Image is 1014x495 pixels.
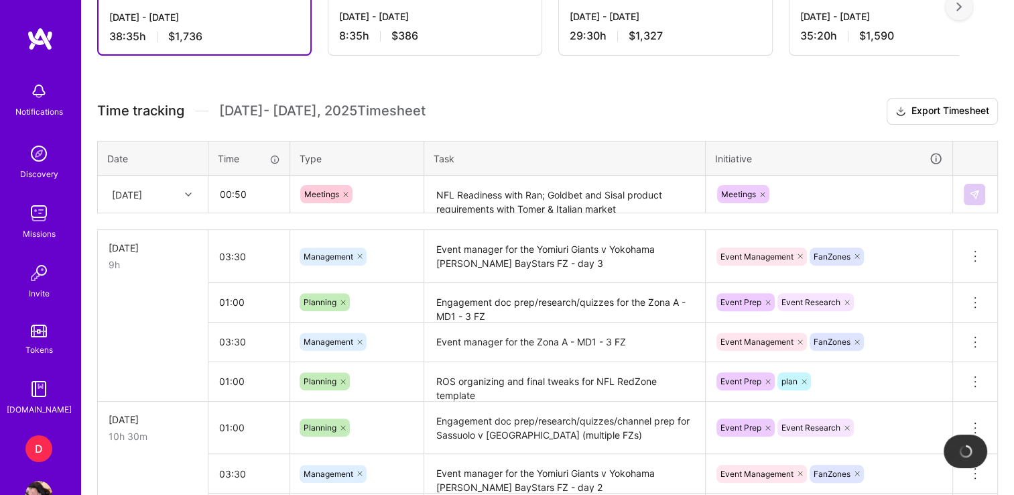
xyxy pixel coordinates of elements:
span: Event Research [781,297,840,307]
span: Management [304,252,353,262]
textarea: NFL Readiness with Ran; Goldbet and Sisal product requirements with Tomer & Italian market [426,177,704,213]
input: HH:MM [208,364,290,399]
span: FanZones [814,469,850,479]
span: Planning [304,297,336,307]
span: [DATE] - [DATE] , 2025 Timesheet [219,103,426,119]
button: Export Timesheet [887,98,998,125]
span: Event Research [781,423,840,433]
span: $386 [391,29,418,43]
img: teamwork [25,200,52,227]
img: guide book [25,376,52,402]
span: $1,736 [168,30,202,44]
span: Meetings [721,189,756,199]
div: [DATE] - [DATE] [109,10,300,24]
div: null [964,184,987,205]
th: Date [98,141,208,176]
i: icon Chevron [185,191,192,198]
img: bell [25,78,52,105]
div: 9h [109,258,197,272]
div: [DATE] [109,412,197,427]
div: 8:35 h [339,29,531,43]
div: Time [218,152,280,166]
img: logo [27,27,54,51]
div: 10h 30m [109,429,197,443]
div: [DATE] - [DATE] [570,9,761,23]
div: Invite [29,286,50,300]
div: Initiative [715,151,943,166]
textarea: Event manager for the Yomiuri Giants v Yokohama [PERSON_NAME] BayStars FZ - day 3 [426,231,704,282]
div: 35:20 h [800,29,992,43]
div: D [25,435,52,462]
div: Tokens [25,343,53,357]
img: right [956,2,962,11]
img: discovery [25,140,52,167]
span: Management [304,337,353,347]
div: Missions [23,227,56,241]
span: Event Prep [720,423,761,433]
span: Event Management [720,252,794,262]
textarea: Event manager for the Yomiuri Giants v Yokohama [PERSON_NAME] BayStars FZ - day 2 [426,455,704,492]
input: HH:MM [208,410,290,445]
div: 38:35 h [109,30,300,44]
textarea: Engagement doc prep/research/quizzes for the Zona A - MD1 - 3 FZ [426,284,704,321]
span: FanZones [814,252,850,262]
textarea: Engagement doc prep/research/quizzes/channel prep for Sassuolo v [GEOGRAPHIC_DATA] (multiple FZs) [426,403,704,453]
span: Meetings [304,189,339,199]
span: Time tracking [97,103,184,119]
img: tokens [31,325,47,337]
span: Event Management [720,469,794,479]
textarea: ROS organizing and final tweaks for NFL RedZone template [426,364,704,400]
span: $1,590 [859,29,894,43]
input: HH:MM [208,239,290,274]
div: [DATE] - [DATE] [800,9,992,23]
img: Submit [969,189,980,200]
div: [DOMAIN_NAME] [7,402,72,417]
span: Event Prep [720,297,761,307]
span: Management [304,469,353,479]
span: plan [781,376,798,386]
div: Notifications [15,105,63,119]
th: Type [290,141,424,176]
input: HH:MM [208,456,290,492]
a: D [22,435,56,462]
div: [DATE] [112,187,142,201]
span: $1,327 [629,29,663,43]
div: [DATE] - [DATE] [339,9,531,23]
div: Discovery [20,167,58,181]
span: Event Management [720,337,794,347]
span: FanZones [814,337,850,347]
div: 29:30 h [570,29,761,43]
input: HH:MM [208,324,290,360]
input: HH:MM [208,284,290,320]
th: Task [424,141,706,176]
div: [DATE] [109,241,197,255]
span: Planning [304,423,336,433]
input: HH:MM [209,176,289,212]
span: Planning [304,376,336,386]
i: icon Download [895,105,906,119]
img: loading [956,443,974,460]
span: Event Prep [720,376,761,386]
img: Invite [25,260,52,286]
textarea: Event manager for the Zona A - MD1 - 3 FZ [426,324,704,361]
